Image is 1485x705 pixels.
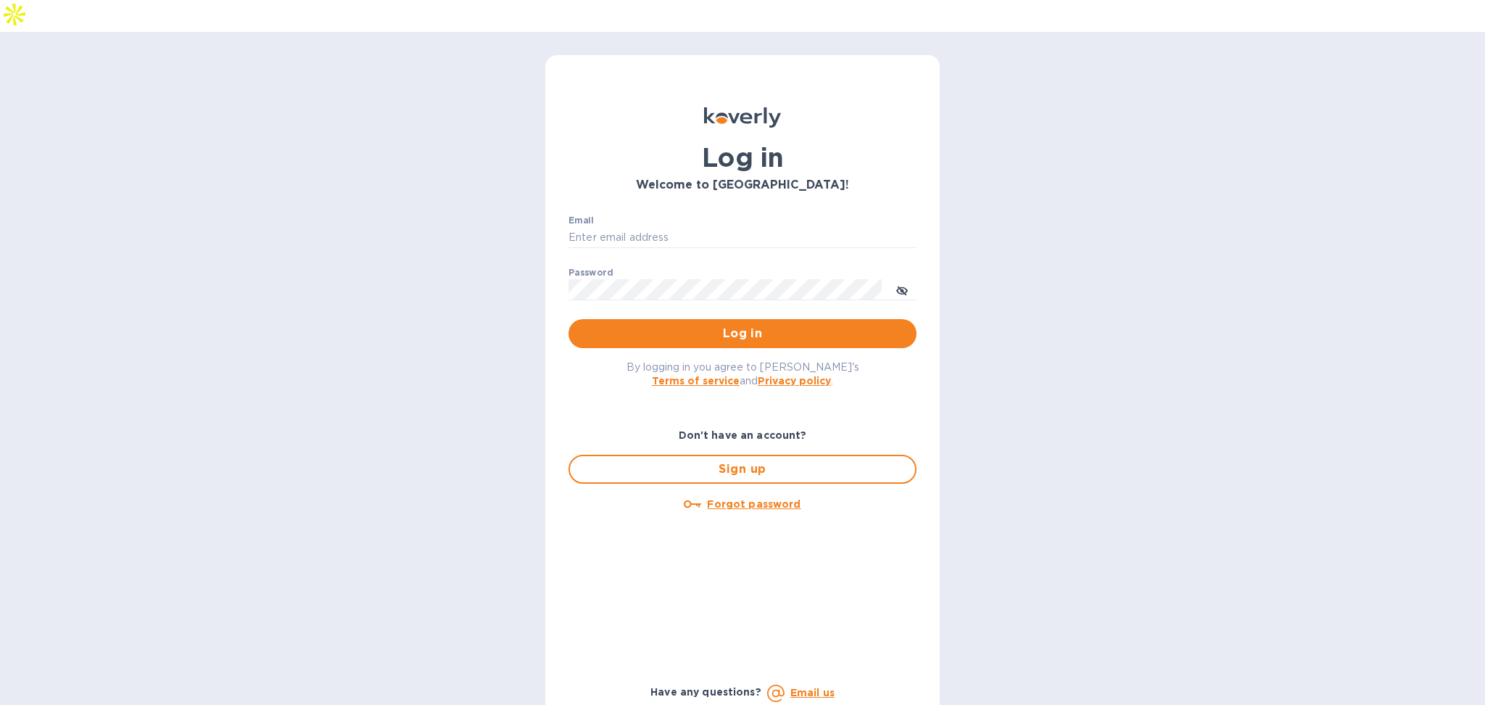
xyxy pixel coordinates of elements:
a: Email us [790,687,835,698]
input: Enter email address [568,227,917,249]
u: Forgot password [707,498,801,510]
span: Log in [580,325,905,342]
a: Terms of service [652,375,740,387]
span: By logging in you agree to [PERSON_NAME]'s and . [626,361,859,387]
img: Koverly [704,107,781,128]
b: Have any questions? [650,686,761,698]
a: Privacy policy [758,375,831,387]
button: Log in [568,319,917,348]
span: Sign up [582,461,903,478]
b: Don't have an account? [679,429,807,441]
label: Password [568,268,613,277]
h1: Log in [568,142,917,173]
button: Sign up [568,455,917,484]
label: Email [568,216,594,225]
h3: Welcome to [GEOGRAPHIC_DATA]! [568,178,917,192]
button: toggle password visibility [888,275,917,304]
